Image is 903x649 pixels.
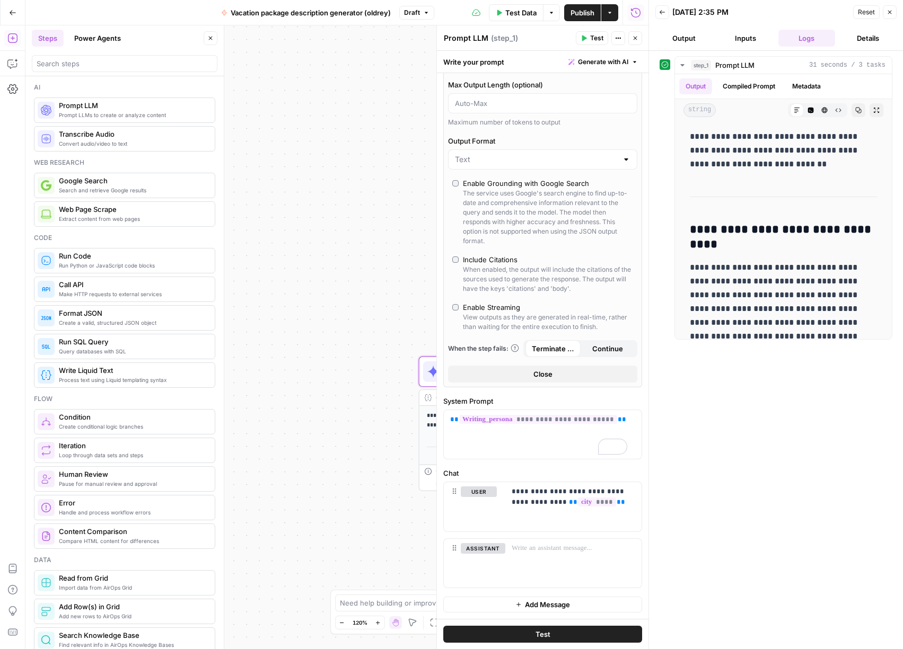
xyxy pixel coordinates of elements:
[455,154,618,165] input: Text
[571,7,594,18] span: Publish
[491,33,518,43] span: ( step_1 )
[489,4,543,21] button: Test Data
[34,233,215,243] div: Code
[444,33,488,43] textarea: Prompt LLM
[683,103,716,117] span: string
[592,343,623,354] span: Continue
[59,412,206,422] span: Condition
[463,178,589,189] div: Enable Grounding with Google Search
[463,302,520,313] div: Enable Streaming
[786,78,827,94] button: Metadata
[34,158,215,167] div: Web research
[461,543,505,554] button: assistant
[59,290,206,298] span: Make HTTP requests to external services
[59,100,206,111] span: Prompt LLM
[716,78,782,94] button: Compiled Prompt
[419,288,616,318] div: WorkflowInput SettingsInputs
[505,7,537,18] span: Test Data
[452,304,459,310] input: Enable StreamingView outputs as they are generated in real-time, rather than waiting for the enti...
[581,340,636,357] button: Continue
[691,60,711,70] span: step_1
[675,57,892,74] button: 31 seconds / 3 tasks
[59,347,206,355] span: Query databases with SQL
[679,78,712,94] button: Output
[809,60,886,70] span: 31 seconds / 3 tasks
[59,630,206,641] span: Search Knowledge Base
[448,136,637,146] label: Output Format
[41,531,51,541] img: vrinnnclop0vshvmafd7ip1g7ohf
[532,343,574,354] span: Terminate Workflow
[59,129,206,139] span: Transcribe Audio
[59,318,206,327] span: Create a valid, structured JSON object
[853,5,880,19] button: Reset
[404,8,420,17] span: Draft
[564,4,601,21] button: Publish
[419,529,616,560] div: EndOutput
[448,79,637,90] label: Max Output Length (optional)
[448,118,637,127] div: Maximum number of tokens to output
[399,6,434,20] button: Draft
[463,254,518,265] div: Include Citations
[858,7,875,17] span: Reset
[59,376,206,384] span: Process text using Liquid templating syntax
[59,497,206,508] span: Error
[448,344,519,353] a: When the step fails:
[59,641,206,649] span: Find relevant info in AirOps Knowledge Bases
[37,58,213,69] input: Search steps
[59,508,206,517] span: Handle and process workflow errors
[525,599,570,610] span: Add Message
[452,180,459,186] input: Enable Grounding with Google SearchThe service uses Google's search engine to find up-to-date and...
[59,175,206,186] span: Google Search
[443,626,642,643] button: Test
[463,265,633,294] div: When enabled, the output will include the citations of the sources used to generate the response....
[655,30,713,47] button: Output
[463,189,633,246] div: The service uses Google's search engine to find up-to-date and comprehensive information relevant...
[455,98,630,109] input: Auto-Max
[590,33,603,43] span: Test
[533,369,553,379] span: Close
[448,366,637,383] button: Close
[437,51,648,73] div: Write your prompt
[59,261,206,270] span: Run Python or JavaScript code blocks
[59,537,206,545] span: Compare HTML content for differences
[34,555,215,565] div: Data
[444,482,497,531] div: user
[461,486,497,497] button: user
[443,597,642,612] button: Add Message
[59,336,206,347] span: Run SQL Query
[59,251,206,261] span: Run Code
[715,60,755,70] span: Prompt LLM
[59,422,206,431] span: Create conditional logic branches
[452,256,459,263] input: Include CitationsWhen enabled, the output will include the citations of the sources used to gener...
[353,618,367,627] span: 120%
[675,74,892,339] div: 31 seconds / 3 tasks
[463,313,633,332] div: View outputs as they are generated in real-time, rather than waiting for the entire execution to ...
[34,83,215,92] div: Ai
[59,111,206,119] span: Prompt LLMs to create or analyze content
[59,451,206,459] span: Loop through data sets and steps
[443,396,642,406] label: System Prompt
[59,440,206,451] span: Iteration
[59,573,206,583] span: Read from Grid
[59,215,206,223] span: Extract content from web pages
[717,30,774,47] button: Inputs
[231,7,391,18] span: Vacation package description generator (oldrey)
[536,629,550,639] span: Test
[59,139,206,148] span: Convert audio/video to text
[778,30,836,47] button: Logs
[444,539,497,588] div: assistant
[59,186,206,194] span: Search and retrieve Google results
[444,410,642,459] div: To enrich screen reader interactions, please activate Accessibility in Grammarly extension settings
[215,4,397,21] button: Vacation package description generator (oldrey)
[59,612,206,620] span: Add new rows to AirOps Grid
[839,30,897,47] button: Details
[59,601,206,612] span: Add Row(s) in Grid
[443,468,642,478] label: Chat
[32,30,64,47] button: Steps
[59,365,206,376] span: Write Liquid Text
[34,394,215,404] div: Flow
[59,204,206,215] span: Web Page Scrape
[59,583,206,592] span: Import data from AirOps Grid
[59,308,206,318] span: Format JSON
